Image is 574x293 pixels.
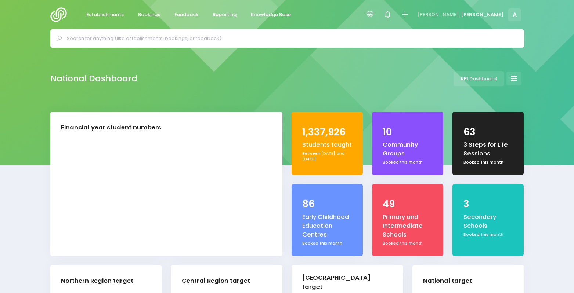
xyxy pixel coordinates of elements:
span: [PERSON_NAME] [461,11,503,18]
span: A [508,8,521,21]
div: 3 [463,197,513,211]
span: Bookings [138,11,160,18]
span: [PERSON_NAME], [417,11,460,18]
div: 49 [383,197,433,211]
div: Booked this month [302,241,352,246]
div: Central Region target [182,276,250,286]
div: Booked this month [463,232,513,238]
a: Bookings [132,8,166,22]
div: 63 [463,125,513,139]
div: Primary and Intermediate Schools [383,213,433,239]
a: Establishments [80,8,130,22]
div: National target [423,276,472,286]
div: Community Groups [383,140,433,158]
a: Knowledge Base [245,8,297,22]
div: Booked this month [383,160,433,165]
div: 10 [383,125,433,139]
div: Students taught [302,140,352,149]
div: Secondary Schools [463,213,513,231]
a: Reporting [207,8,243,22]
div: Booked this month [383,241,433,246]
div: 3 Steps for Life Sessions [463,140,513,158]
span: Feedback [174,11,198,18]
input: Search for anything (like establishments, bookings, or feedback) [67,33,514,44]
div: Financial year student numbers [61,123,161,132]
span: Reporting [213,11,237,18]
span: Knowledge Base [251,11,291,18]
div: 86 [302,197,352,211]
a: Feedback [169,8,205,22]
div: 1,337,926 [302,125,352,139]
div: Northern Region target [61,276,133,286]
div: [GEOGRAPHIC_DATA] target [302,274,386,292]
h2: National Dashboard [50,74,137,84]
div: Booked this month [463,160,513,165]
img: Logo [50,7,71,22]
span: Establishments [86,11,124,18]
div: Early Childhood Education Centres [302,213,352,239]
div: Between [DATE] and [DATE] [302,151,352,162]
a: KPI Dashboard [454,71,504,86]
